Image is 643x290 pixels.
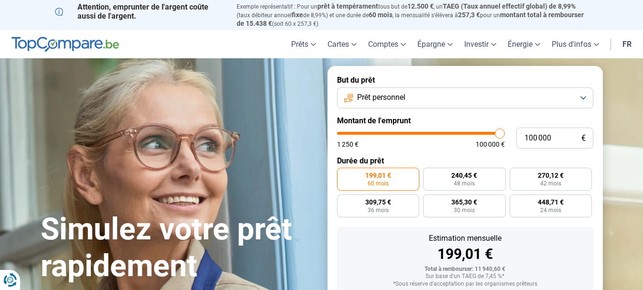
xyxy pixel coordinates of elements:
[337,75,593,85] label: But du prêt
[502,30,546,58] a: Énergie
[365,199,391,205] span: 309,75 €
[285,30,322,58] a: Prêts
[546,30,605,58] a: Plus d'infos
[540,207,561,213] span: 24 mois
[365,172,391,179] span: 199,01 €
[368,207,389,213] span: 36 mois
[55,2,225,21] p: Attention, emprunter de l'argent coûte aussi de l'argent.
[337,156,593,165] label: Durée du prêt
[345,247,586,261] div: 199,01 €
[617,30,637,58] a: fr
[337,87,593,108] button: Prêt personnel
[581,134,586,142] span: €
[345,266,586,273] div: Total à rembourser: 11 940,60 €
[345,281,586,288] div: *Sous réserve d'acceptation par les organismes prêteurs
[11,37,119,52] img: TopCompare
[292,11,303,19] span: fixe
[237,2,589,28] p: Exemple représentatif : Pour un tous but de , un (taux débiteur annuel de 8,99%) et une durée de ...
[357,92,405,103] span: Prêt personnel
[454,207,475,213] span: 30 mois
[458,11,480,19] span: 257,3 €
[369,11,392,19] span: 60 mois
[451,199,477,205] span: 365,30 €
[317,2,378,10] span: prêt à tempérament
[451,172,477,179] span: 240,45 €
[443,2,576,10] span: TAEG (Taux annuel effectif global) de 8,99%
[337,116,593,125] label: Montant de l'emprunt
[345,273,586,280] div: Sur base d'un TAEG de 7,45 %*
[454,181,475,186] span: 48 mois
[368,181,389,186] span: 60 mois
[412,30,458,58] a: Épargne
[362,30,412,58] a: Comptes
[407,2,434,10] span: 12.500 €
[538,172,564,179] span: 270,12 €
[538,199,564,205] span: 448,71 €
[476,141,505,148] span: 100 000 €
[237,11,584,27] span: montant total à rembourser de 15.438 €
[41,211,316,285] h1: Simulez votre prêt rapidement
[322,30,362,58] a: Cartes
[337,141,359,148] span: 1 250 €
[345,235,586,242] div: Estimation mensuelle
[458,30,502,58] a: Investir
[540,181,561,186] span: 42 mois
